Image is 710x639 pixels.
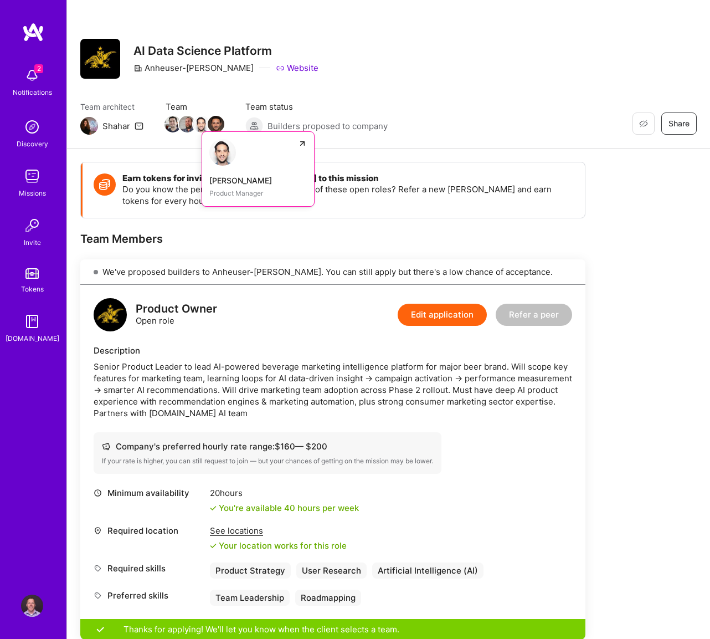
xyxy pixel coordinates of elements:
a: Rob Shapiro[PERSON_NAME]Product Manager [202,131,315,207]
i: icon Cash [102,442,110,451]
div: Product Strategy [210,563,291,579]
div: Open role [136,303,217,326]
div: 20 hours [210,487,359,499]
h4: Earn tokens for inviting a new [PERSON_NAME] to this mission [122,173,574,183]
div: Minimum availability [94,487,204,499]
i: icon ArrowUpRight [298,139,307,148]
span: Builders proposed to company [267,120,388,132]
a: Team Member Avatar [180,115,194,134]
div: Roadmapping [295,590,361,606]
div: Invite [24,237,41,248]
button: Edit application [398,304,487,326]
img: Team Member Avatar [193,116,210,132]
div: Company's preferred hourly rate range: $ 160 — $ 200 [102,441,433,452]
img: Rob Shapiro [209,139,236,166]
div: Tokens [21,283,44,295]
div: Notifications [13,86,52,98]
a: Team Member Avatar [166,115,180,134]
img: logo [22,22,44,42]
i: icon Tag [94,591,102,600]
span: Team [166,101,223,113]
i: icon Location [94,526,102,535]
a: Website [276,62,318,74]
img: Token icon [94,173,116,196]
div: [PERSON_NAME] [209,175,307,186]
div: Shahar [102,120,130,132]
img: Company Logo [80,39,120,79]
div: Product Owner [136,303,217,315]
img: Builders proposed to company [245,117,263,135]
img: Team Member Avatar [164,116,181,132]
i: icon EyeClosed [639,119,648,128]
div: Team Leadership [210,590,290,606]
i: icon Clock [94,489,102,497]
button: Refer a peer [496,304,572,326]
i: icon Tag [94,564,102,572]
img: Invite [21,214,43,237]
div: Required location [94,525,204,536]
i: icon Check [210,543,217,549]
div: If your rate is higher, you can still request to join — but your chances of getting on the missio... [102,457,433,466]
p: Do you know the perfect builder for one or more of these open roles? Refer a new [PERSON_NAME] an... [122,183,574,207]
img: Team Member Avatar [208,116,224,132]
img: teamwork [21,165,43,187]
a: Team Member Avatar [209,115,223,134]
span: Share [668,118,690,129]
div: Team Members [80,232,585,246]
div: Artificial Intelligence (AI) [372,563,483,579]
img: User Avatar [21,595,43,617]
img: logo [94,298,127,331]
img: bell [21,64,43,86]
div: Required skills [94,563,204,574]
div: Anheuser-[PERSON_NAME] [133,62,254,74]
i: icon CompanyGray [133,64,142,73]
i: icon Mail [135,121,143,130]
img: Team Member Avatar [179,116,195,132]
div: User Research [296,563,367,579]
i: icon Check [210,505,217,512]
span: Team status [245,101,388,113]
div: See locations [210,525,347,536]
div: We've proposed builders to Anheuser-[PERSON_NAME]. You can still apply but there's a low chance o... [80,259,585,285]
div: Missions [19,187,46,199]
img: tokens [25,268,39,279]
div: Preferred skills [94,590,204,601]
span: Team architect [80,101,143,113]
button: Share [661,113,697,135]
img: discovery [21,116,43,138]
span: 2 [34,64,43,73]
img: guide book [21,310,43,333]
div: Product Manager [209,187,307,199]
div: [DOMAIN_NAME] [6,333,59,344]
div: Description [94,345,572,356]
div: Senior Product Leader to lead AI-powered beverage marketing intelligence platform for major beer ... [94,361,572,419]
div: Your location works for this role [210,540,347,551]
a: User Avatar [18,595,46,617]
div: Discovery [17,138,48,150]
a: Team Member Avatar [194,115,209,134]
img: Team Architect [80,117,98,135]
div: You're available 40 hours per week [210,502,359,514]
h3: AI Data Science Platform [133,44,318,58]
